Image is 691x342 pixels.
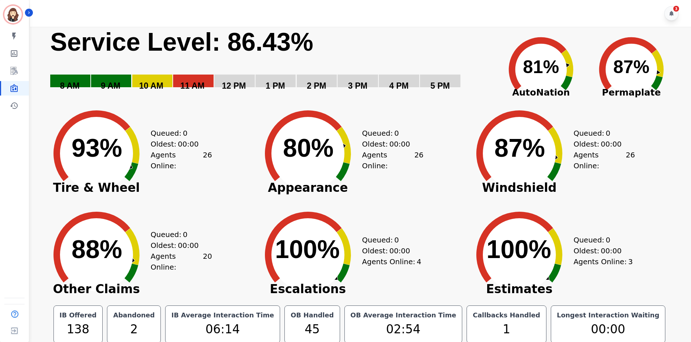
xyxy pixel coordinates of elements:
[362,149,424,171] div: Agents Online:
[606,235,610,245] span: 0
[72,134,122,162] text: 93%
[394,235,399,245] span: 0
[266,81,285,90] text: 1 PM
[523,57,559,77] text: 81%
[4,6,22,23] img: Bordered avatar
[613,57,649,77] text: 87%
[348,81,368,90] text: 3 PM
[389,139,410,149] span: 00:00
[42,286,151,293] span: Other Claims
[139,81,163,90] text: 10 AM
[58,310,98,320] div: IB Offered
[486,235,551,263] text: 100%
[494,134,545,162] text: 87%
[496,86,586,100] span: AutoNation
[574,139,628,149] div: Oldest:
[60,81,80,90] text: 8 AM
[275,235,340,263] text: 100%
[628,256,633,267] span: 3
[362,256,424,267] div: Agents Online:
[574,235,628,245] div: Queued:
[289,320,335,338] div: 45
[50,27,494,101] svg: Service Level: 0%
[178,240,199,251] span: 00:00
[180,81,205,90] text: 11 AM
[349,320,458,338] div: 02:54
[626,149,635,171] span: 26
[254,286,362,293] span: Escalations
[465,286,574,293] span: Estimates
[254,184,362,191] span: Appearance
[151,128,205,139] div: Queued:
[389,245,410,256] span: 00:00
[112,310,156,320] div: Abandoned
[222,81,246,90] text: 12 PM
[307,81,326,90] text: 2 PM
[673,6,679,12] div: 3
[170,310,275,320] div: IB Average Interaction Time
[183,229,188,240] span: 0
[203,251,212,273] span: 20
[178,139,199,149] span: 00:00
[555,310,661,320] div: Longest Interaction Waiting
[471,320,542,338] div: 1
[362,139,416,149] div: Oldest:
[574,245,628,256] div: Oldest:
[606,128,610,139] span: 0
[574,149,635,171] div: Agents Online:
[151,240,205,251] div: Oldest:
[362,235,416,245] div: Queued:
[471,310,542,320] div: Callbacks Handled
[151,139,205,149] div: Oldest:
[394,128,399,139] span: 0
[170,320,275,338] div: 06:14
[574,128,628,139] div: Queued:
[414,149,423,171] span: 26
[151,149,212,171] div: Agents Online:
[465,184,574,191] span: Windshield
[112,320,156,338] div: 2
[430,81,450,90] text: 5 PM
[183,128,188,139] span: 0
[289,310,335,320] div: OB Handled
[349,310,458,320] div: OB Average Interaction Time
[203,149,212,171] span: 26
[362,245,416,256] div: Oldest:
[389,81,409,90] text: 4 PM
[58,320,98,338] div: 138
[101,81,120,90] text: 9 AM
[555,320,661,338] div: 00:00
[151,229,205,240] div: Queued:
[151,251,212,273] div: Agents Online:
[50,28,313,56] text: Service Level: 86.43%
[42,184,151,191] span: Tire & Wheel
[283,134,334,162] text: 80%
[72,235,122,263] text: 88%
[601,245,622,256] span: 00:00
[362,128,416,139] div: Queued:
[574,256,635,267] div: Agents Online:
[601,139,622,149] span: 00:00
[586,86,677,100] span: Permaplate
[417,256,421,267] span: 4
